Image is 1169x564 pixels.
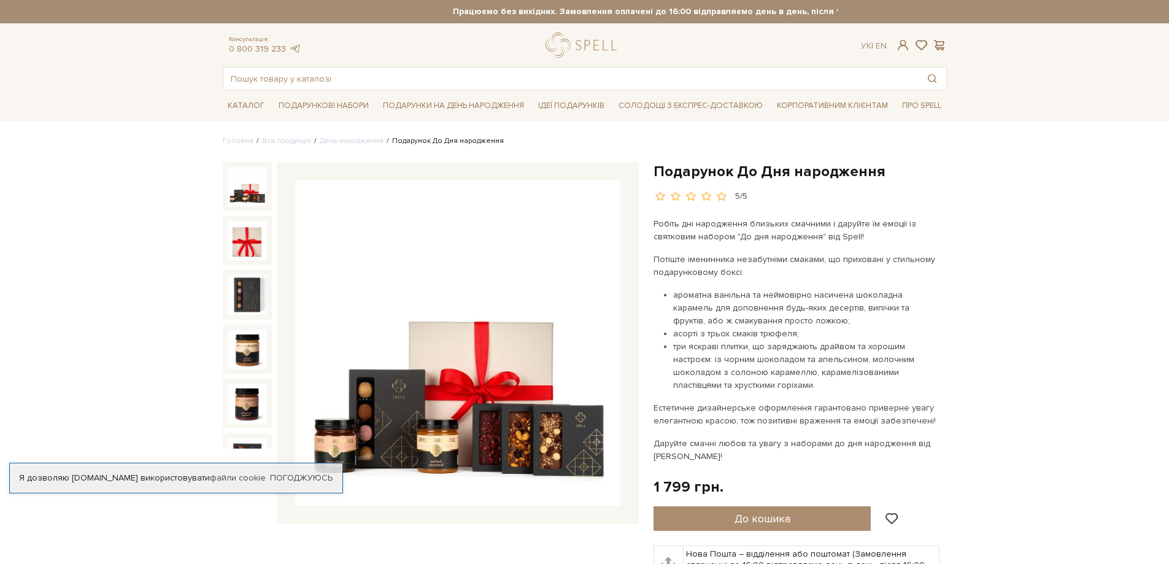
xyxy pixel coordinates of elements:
img: Подарунок До Дня народження [228,275,267,314]
a: En [876,41,887,51]
div: 1 799 грн. [654,477,723,496]
p: Даруйте смачні любов та увагу з наборами до дня народження від [PERSON_NAME]! [654,437,941,463]
p: Естетичне дизайнерське оформлення гарантовано приверне увагу елегантною красою, тож позитивні вра... [654,401,941,427]
a: logo [546,33,622,58]
p: Потіште іменинника незабутніми смаками, що приховані у стильному подарунковому боксі: [654,253,941,279]
a: Солодощі з експрес-доставкою [614,95,768,116]
a: Погоджуюсь [270,473,333,484]
div: Я дозволяю [DOMAIN_NAME] використовувати [10,473,342,484]
img: Подарунок До Дня народження [228,384,267,423]
li: асорті з трьох смаків трюфеля; [673,327,941,340]
span: Про Spell [897,96,946,115]
h1: Подарунок До Дня народження [654,162,947,181]
button: Пошук товару у каталозі [918,68,946,90]
a: telegram [289,44,301,54]
p: Робіть дні народження близьких смачними і даруйте їм емоції із святковим набором "До дня народжен... [654,217,941,243]
span: Консультація: [229,36,301,44]
img: Подарунок До Дня народження [228,167,267,206]
span: До кошика [735,512,790,525]
a: файли cookie [210,473,266,483]
span: Каталог [223,96,269,115]
input: Пошук товару у каталозі [223,68,918,90]
a: Головна [223,136,253,145]
span: Подарункові набори [274,96,374,115]
a: Корпоративним клієнтам [772,95,893,116]
img: Подарунок До Дня народження [295,180,620,506]
button: До кошика [654,506,871,531]
li: Подарунок До Дня народження [384,136,504,147]
strong: Працюємо без вихідних. Замовлення оплачені до 16:00 відправляємо день в день, після 16:00 - насту... [331,6,1055,17]
a: 0 800 319 233 [229,44,286,54]
img: Подарунок До Дня народження [228,438,267,477]
div: 5/5 [735,191,747,203]
img: Подарунок До Дня народження [228,330,267,369]
a: День народження [320,136,384,145]
span: Подарунки на День народження [378,96,529,115]
img: Подарунок До Дня народження [228,221,267,260]
div: Ук [861,41,887,52]
span: Ідеї подарунків [533,96,609,115]
span: | [871,41,873,51]
li: ароматна ванільна та неймовірно насичена шоколадна карамель для доповнення будь-яких десертів, ви... [673,288,941,327]
li: три яскраві плитки, що заряджають драйвом та хорошим настроєм: із чорним шоколадом та апельсином,... [673,340,941,392]
a: Вся продукція [262,136,311,145]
